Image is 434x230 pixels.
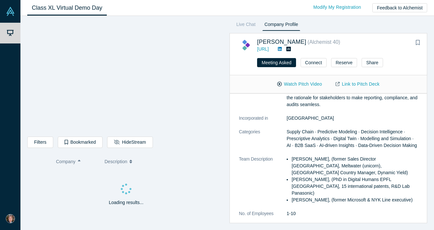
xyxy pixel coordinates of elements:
[270,79,329,90] button: Watch Pitch Video
[257,39,306,45] a: [PERSON_NAME]
[291,156,418,176] li: [PERSON_NAME], (former Sales Director [GEOGRAPHIC_DATA], Meltwater (unicorn), [GEOGRAPHIC_DATA] C...
[257,58,296,67] a: Meeting Asked
[105,155,127,168] span: Description
[287,129,417,148] span: Supply Chain · Predictive Modeling · Decision Intelligence · Prescriptive Analytics · Digital Twi...
[6,214,15,223] img: Misha Edel's Account
[331,58,357,67] button: Reserve
[291,176,418,197] li: [PERSON_NAME], (PhD in Digital Humans EPFL [GEOGRAPHIC_DATA], 15 international patents, R&D Lab P...
[6,7,15,16] img: Alchemist Vault Logo
[291,197,418,203] li: [PERSON_NAME], (former Microsoft & NYK Line executive)
[362,58,383,67] button: Share
[257,46,269,52] a: [URL]
[306,2,368,13] a: Modify My Registration
[58,137,103,148] button: Bookmarked
[413,38,422,47] button: Bookmark
[262,20,300,31] a: Company Profile
[27,137,53,148] button: Filters
[27,0,107,16] a: Class XL Virtual Demo Day
[372,3,427,12] button: Feedback to Alchemist
[239,156,287,210] dt: Team Description
[287,115,418,122] dd: [GEOGRAPHIC_DATA]
[239,38,253,52] img: Kimaru AI's Logo
[301,58,327,67] button: Connect
[287,210,418,217] dd: 1-10
[56,155,98,168] button: Company
[239,128,287,156] dt: Categories
[239,115,287,128] dt: Incorporated in
[234,20,258,31] a: Live Chat
[105,155,220,168] button: Description
[107,137,153,148] button: HideStream
[56,155,76,168] span: Company
[109,199,143,206] p: Loading results...
[239,210,287,224] dt: No. of Employees
[329,79,386,90] a: Link to Pitch Deck
[28,21,225,132] iframe: Alchemist Class XL Demo Day: Vault
[307,39,340,45] small: ( Alchemist 40 )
